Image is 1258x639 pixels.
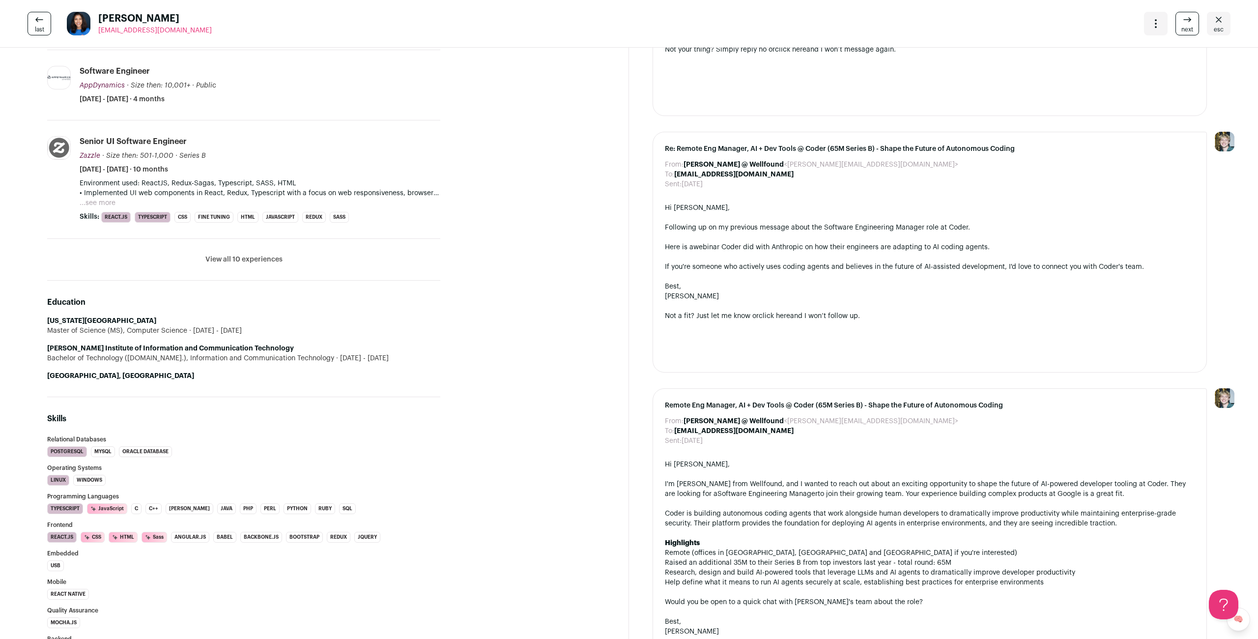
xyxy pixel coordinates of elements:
strong: [PERSON_NAME] Institute of Information and Communication Technology [47,345,294,352]
p: • Implemented UI web components in React, Redux, Typescript with a focus on web responsiveness, b... [80,188,440,198]
span: esc [1214,26,1224,33]
span: . [988,244,990,251]
strong: [US_STATE][GEOGRAPHIC_DATA] [47,318,156,324]
b: [EMAIL_ADDRESS][DOMAIN_NAME] [674,428,794,435]
b: [EMAIL_ADDRESS][DOMAIN_NAME] [674,171,794,178]
a: 🧠 [1227,608,1250,631]
img: 29d356da96c2a428b2b87b7515aa4382534efe19540773284d2f3d40b9f7d4a8.png [48,76,70,80]
li: Babel [213,532,236,543]
dd: [DATE] [682,179,703,189]
img: 3ac19752301954a2c9e2f01617f83cab5dea4fea8de6f0ec7f827eedc3a42af4.jpg [48,137,70,159]
a: next [1175,12,1199,35]
img: 6494470-medium_jpg [1215,132,1234,151]
span: next [1181,26,1193,33]
li: PHP [240,503,257,514]
span: [DATE] - [DATE] · 10 months [80,165,168,174]
dt: To: [665,426,674,436]
dd: <[PERSON_NAME][EMAIL_ADDRESS][DOMAIN_NAME]> [684,160,958,170]
li: Bootstrap [286,532,323,543]
span: [DATE] - [DATE] [187,326,242,336]
dd: [DATE] [682,436,703,446]
li: React.js [47,532,77,543]
div: Not a fit? Just let me know or and I won’t follow up. [665,311,1195,321]
li: Angular.js [171,532,209,543]
a: Close [1207,12,1230,35]
span: [PERSON_NAME] [98,12,212,26]
span: · Size then: 501-1,000 [102,152,173,159]
dt: Sent: [665,436,682,446]
a: Software Engineering Manager [717,491,818,497]
p: Environment used: ReactJS, Redux-Sagas, Typescript, SASS, HTML [80,178,440,188]
div: Hi [PERSON_NAME], [665,203,1195,213]
li: Research, design and build AI-powered tools that leverage LLMs and AI agents to dramatically impr... [665,568,1195,578]
li: JavaScript [262,212,298,223]
span: Skills: [80,212,99,222]
h2: Skills [47,413,440,425]
div: I'm [PERSON_NAME] from Wellfound, and I wanted to reach out about an exciting opportunity to shap... [665,479,1195,499]
li: Backbone.js [240,532,282,543]
li: Mocha.js [47,617,80,628]
li: Oracle Database [119,446,172,457]
li: Remote (offices in [GEOGRAPHIC_DATA], [GEOGRAPHIC_DATA] and [GEOGRAPHIC_DATA] if you're interested) [665,548,1195,558]
b: [PERSON_NAME] @ Wellfound [684,418,784,425]
li: TypeScript [135,212,171,223]
span: Remote Eng Manager, AI + Dev Tools @ Coder (65M Series B) - Shape the Future of Autonomous Coding [665,401,1195,410]
div: Best, [665,617,1195,627]
a: click here [775,46,806,53]
span: Here is a [665,244,693,251]
li: Raised an additional 35M to their Series B from top investors last year - total round: 65M [665,558,1195,568]
li: Redux [302,212,326,223]
div: Software Engineer [80,66,150,77]
button: View all 10 experiences [205,255,283,264]
dt: To: [665,170,674,179]
li: SQL [339,503,356,514]
span: Public [196,82,216,89]
div: Master of Science (MS), Computer Science [47,326,440,336]
span: [DATE] - [DATE] · 4 months [80,94,165,104]
li: HTML [237,212,258,223]
li: Windows [73,475,106,486]
h3: Relational Databases [47,436,440,442]
li: PostgreSQL [47,446,87,457]
li: jQuery [354,532,380,543]
a: last [28,12,51,35]
li: Fine Tuning [195,212,233,223]
li: Sass [142,532,167,543]
li: React Native [47,589,89,600]
button: Open dropdown [1144,12,1168,35]
span: last [35,26,44,33]
img: 6494470-medium_jpg [1215,388,1234,408]
span: AppDynamics [80,82,125,89]
li: TypeScript [47,503,83,514]
li: Help define what it means to run AI agents securely at scale, establishing best practices for ent... [665,578,1195,587]
div: Senior UI Software Engineer [80,136,187,147]
div: [PERSON_NAME] [665,291,1195,301]
h2: Education [47,296,440,308]
li: C++ [145,503,162,514]
div: Best, [665,282,1195,291]
dt: From: [665,160,684,170]
li: USB [47,560,64,571]
img: e0d952a77245496216868f396c7b53d215d4753a9e3d3b0899fa06843d5a0296.jpg [67,12,90,35]
h3: Operating Systems [47,465,440,471]
div: Not your thing? Simply reply no or and I won’t message again. [665,45,1195,55]
li: Ruby [315,503,335,514]
li: Sass [330,212,349,223]
li: CSS [174,212,191,223]
span: · [175,151,177,161]
h3: Quality Assurance [47,608,440,613]
a: webinar Coder did with Anthropic on how their engineers are adapting to AI coding agents [693,244,988,251]
li: Perl [260,503,280,514]
li: Redux [327,532,350,543]
a: click here [759,313,790,319]
h3: Programming Languages [47,494,440,499]
li: MySQL [91,446,115,457]
span: · Size then: 10,001+ [127,82,190,89]
b: [PERSON_NAME] @ Wellfound [684,161,784,168]
strong: [GEOGRAPHIC_DATA], [GEOGRAPHIC_DATA] [47,373,194,379]
span: [EMAIL_ADDRESS][DOMAIN_NAME] [98,27,212,34]
span: Re: Remote Eng Manager, AI + Dev Tools @ Coder (65M Series B) - Shape the Future of Autonomous Co... [665,144,1195,154]
dt: Sent: [665,179,682,189]
div: Bachelor of Technology ([DOMAIN_NAME].), Information and Communication Technology [47,353,440,363]
li: Linux [47,475,69,486]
